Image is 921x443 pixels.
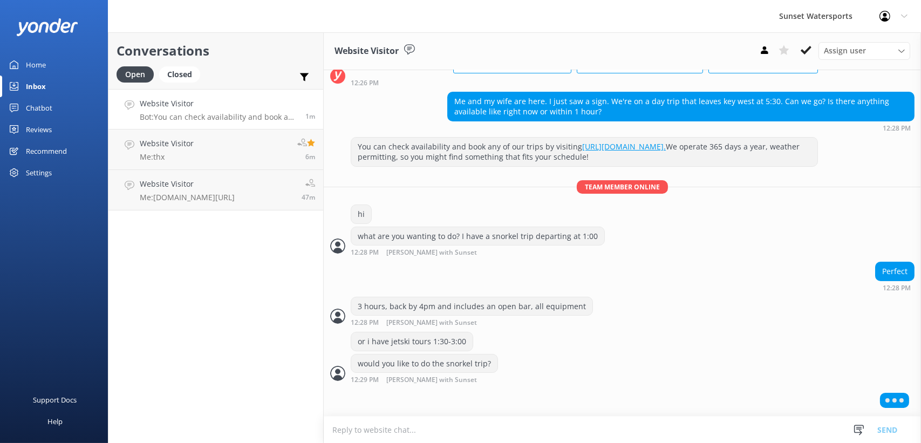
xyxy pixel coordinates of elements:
[351,205,371,223] div: hi
[26,54,46,76] div: Home
[883,125,911,132] strong: 12:28 PM
[140,193,235,202] p: Me: [DOMAIN_NAME][URL]
[140,152,194,162] p: Me: thx
[818,42,910,59] div: Assign User
[140,98,297,110] h4: Website Visitor
[386,249,477,256] span: [PERSON_NAME] with Sunset
[351,377,379,384] strong: 12:29 PM
[351,332,473,351] div: or i have jetski tours 1:30-3:00
[351,355,497,373] div: would you like to do the snorkel trip?
[386,319,477,326] span: [PERSON_NAME] with Sunset
[159,66,200,83] div: Closed
[351,297,592,316] div: 3 hours, back by 4pm and includes an open bar, all equipment
[117,66,154,83] div: Open
[26,162,52,183] div: Settings
[47,411,63,432] div: Help
[351,138,817,166] div: You can check availability and book any of our trips by visiting We operate 365 days a year, weat...
[117,40,315,61] h2: Conversations
[108,170,323,210] a: Website VisitorMe:[DOMAIN_NAME][URL]47m
[16,18,78,36] img: yonder-white-logo.png
[351,79,818,86] div: Sep 01 2025 11:26am (UTC -05:00) America/Cancun
[302,193,315,202] span: Sep 01 2025 10:42am (UTC -05:00) America/Cancun
[159,68,206,80] a: Closed
[305,112,315,121] span: Sep 01 2025 11:28am (UTC -05:00) America/Cancun
[108,89,323,130] a: Website VisitorBot:You can check availability and book any of our trips by visiting [URL][DOMAIN_...
[883,285,911,291] strong: 12:28 PM
[108,130,323,170] a: Website VisitorMe:thx6m
[26,140,67,162] div: Recommend
[448,92,914,121] div: Me and my wife are here. I just saw a sign. We're on a day trip that leaves key west at 5:30. Can...
[824,45,866,57] span: Assign user
[447,124,915,132] div: Sep 01 2025 11:28am (UTC -05:00) America/Cancun
[305,152,315,161] span: Sep 01 2025 11:23am (UTC -05:00) America/Cancun
[351,80,379,86] strong: 12:26 PM
[351,319,379,326] strong: 12:28 PM
[26,76,46,97] div: Inbox
[117,68,159,80] a: Open
[582,141,666,152] a: [URL][DOMAIN_NAME].
[335,44,399,58] h3: Website Visitor
[26,119,52,140] div: Reviews
[140,112,297,122] p: Bot: You can check availability and book any of our trips by visiting [URL][DOMAIN_NAME]. We oper...
[351,376,512,384] div: Sep 01 2025 11:29am (UTC -05:00) America/Cancun
[26,97,52,119] div: Chatbot
[875,284,915,291] div: Sep 01 2025 11:28am (UTC -05:00) America/Cancun
[351,318,593,326] div: Sep 01 2025 11:28am (UTC -05:00) America/Cancun
[140,138,194,149] h4: Website Visitor
[351,248,605,256] div: Sep 01 2025 11:28am (UTC -05:00) America/Cancun
[876,262,914,281] div: Perfect
[386,377,477,384] span: [PERSON_NAME] with Sunset
[33,389,77,411] div: Support Docs
[140,178,235,190] h4: Website Visitor
[577,180,668,194] span: Team member online
[351,249,379,256] strong: 12:28 PM
[351,227,604,246] div: what are you wanting to do? I have a snorkel trip departing at 1:00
